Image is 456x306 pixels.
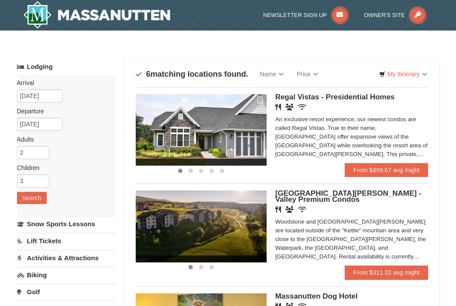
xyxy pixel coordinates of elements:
[146,70,151,78] span: 6
[298,206,306,213] i: Wireless Internet (free)
[275,206,281,213] i: Restaurant
[23,1,171,29] a: Massanutten Resort
[345,163,429,177] a: From $499.67 avg /night
[285,206,294,213] i: Banquet Facilities
[275,93,395,101] span: Regal Vistas - Presidential Homes
[254,65,290,83] a: Name
[290,65,325,83] a: Price
[17,135,110,144] label: Adults
[263,12,349,18] a: Newsletter Sign Up
[263,12,327,18] span: Newsletter Sign Up
[17,78,110,87] label: Arrival
[275,218,429,261] div: Woodstone and [GEOGRAPHIC_DATA][PERSON_NAME] are located outside of the "Kettle" mountain area an...
[17,192,47,204] button: Search
[275,189,422,204] span: [GEOGRAPHIC_DATA][PERSON_NAME] - Valley Premium Condos
[17,250,116,266] a: Activities & Attractions
[17,59,116,75] a: Lodging
[17,216,116,232] a: Snow Sports Lessons
[17,233,116,249] a: Lift Tickets
[364,12,427,18] a: Owner's Site
[17,267,116,283] a: Biking
[17,284,116,300] a: Golf
[364,12,405,18] span: Owner's Site
[285,104,294,110] i: Banquet Facilities
[17,107,110,116] label: Departure
[136,70,248,78] h4: matching locations found.
[275,115,429,159] div: An exclusive resort experience, our newest condos are called Regal Vistas. True to their name, [G...
[298,104,306,110] i: Wireless Internet (free)
[23,1,171,29] img: Massanutten Resort Logo
[374,68,432,81] a: My Itinerary
[275,292,358,300] span: Massanutten Dog Hotel
[275,104,281,110] i: Restaurant
[17,163,110,172] label: Children
[345,265,429,279] a: From $311.33 avg /night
